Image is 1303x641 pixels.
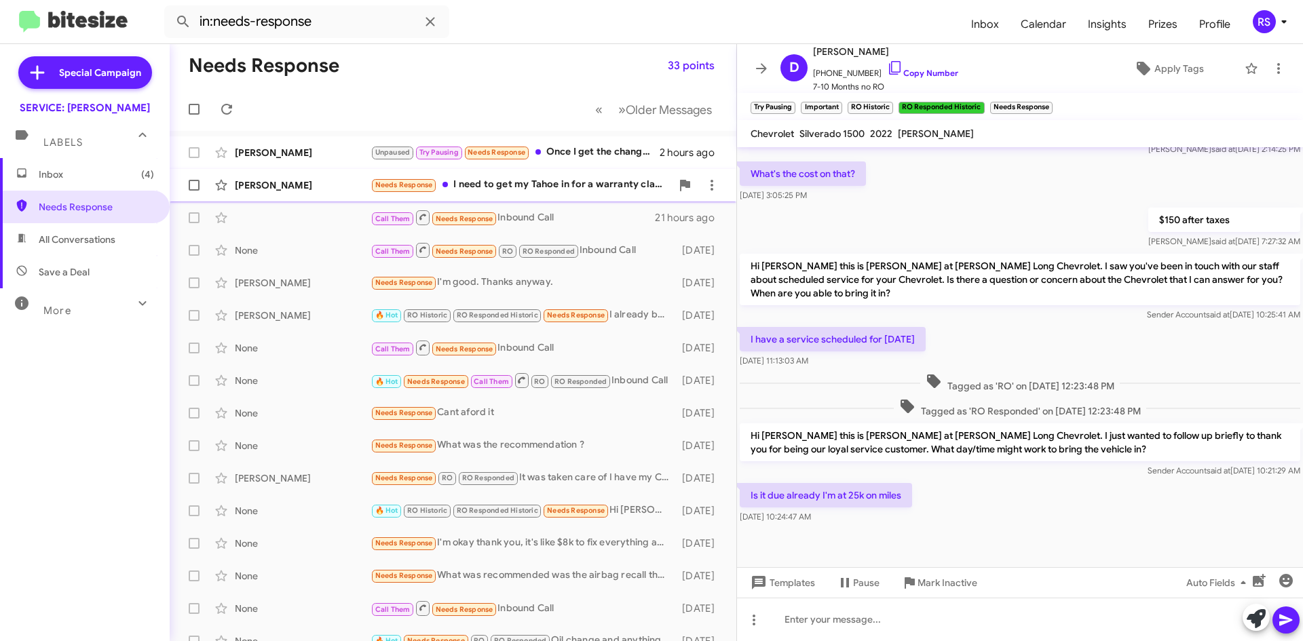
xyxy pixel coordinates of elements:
[675,602,725,615] div: [DATE]
[375,377,398,386] span: 🔥 Hot
[740,190,807,200] span: [DATE] 3:05:25 PM
[675,439,725,452] div: [DATE]
[675,471,725,485] div: [DATE]
[39,265,90,279] span: Save a Deal
[375,441,433,450] span: Needs Response
[660,146,725,159] div: 2 hours ago
[675,406,725,420] div: [DATE]
[375,148,411,157] span: Unpaused
[375,311,398,319] span: 🔥 Hot
[1148,236,1300,246] span: [PERSON_NAME] [DATE] 7:27:32 AM
[547,311,605,319] span: Needs Response
[826,570,890,595] button: Pause
[626,102,712,117] span: Older Messages
[547,506,605,515] span: Needs Response
[407,311,447,319] span: RO Historic
[618,101,626,118] span: »
[235,602,371,615] div: None
[870,128,892,140] span: 2022
[407,506,447,515] span: RO Historic
[436,345,493,353] span: Needs Response
[1253,10,1276,33] div: RS
[1148,465,1300,475] span: Sender Account [DATE] 10:21:29 AM
[235,244,371,257] div: None
[668,54,715,78] span: 33 points
[1175,570,1262,595] button: Auto Fields
[375,506,398,515] span: 🔥 Hot
[39,233,115,246] span: All Conversations
[436,605,493,614] span: Needs Response
[375,214,411,223] span: Call Them
[523,247,575,256] span: RO Responded
[1188,5,1241,44] span: Profile
[675,309,725,322] div: [DATE]
[375,278,433,287] span: Needs Response
[1186,570,1251,595] span: Auto Fields
[740,355,808,366] span: [DATE] 11:13:03 AM
[371,535,675,551] div: I'm okay thank you, it's like $8k to fix everything and I don't have that
[371,144,660,160] div: Once I get the change oil notification I'll let you know
[235,146,371,159] div: [PERSON_NAME]
[371,438,675,453] div: What was the recommendation ?
[960,5,1010,44] a: Inbox
[1148,144,1300,154] span: [PERSON_NAME] [DATE] 2:14:25 PM
[375,345,411,353] span: Call Them
[371,470,675,486] div: It was taken care of I have my Chevrolet equinox dare [DATE] for some repairs
[675,276,725,290] div: [DATE]
[1211,236,1235,246] span: said at
[502,247,513,256] span: RO
[235,471,371,485] div: [PERSON_NAME]
[371,209,655,226] div: Inbound Call
[375,539,433,547] span: Needs Response
[1241,10,1288,33] button: RS
[853,570,880,595] span: Pause
[1137,5,1188,44] a: Prizes
[43,305,71,317] span: More
[375,408,433,417] span: Needs Response
[675,341,725,355] div: [DATE]
[675,537,725,550] div: [DATE]
[371,405,675,421] div: Cant aford it
[1154,56,1204,81] span: Apply Tags
[890,570,988,595] button: Mark Inactive
[740,254,1300,305] p: Hi [PERSON_NAME] this is [PERSON_NAME] at [PERSON_NAME] Long Chevrolet. I saw you've been in touc...
[375,605,411,614] span: Call Them
[737,570,826,595] button: Templates
[534,377,545,386] span: RO
[235,374,371,387] div: None
[18,56,152,89] a: Special Campaign
[740,511,811,522] span: [DATE] 10:24:47 AM
[1211,144,1235,154] span: said at
[189,55,339,77] h1: Needs Response
[655,211,725,225] div: 21 hours ago
[457,506,538,515] span: RO Responded Historic
[657,54,725,78] button: 33 points
[39,200,154,214] span: Needs Response
[740,423,1300,461] p: Hi [PERSON_NAME] this is [PERSON_NAME] at [PERSON_NAME] Long Chevrolet. I just wanted to follow u...
[748,570,815,595] span: Templates
[1207,465,1230,475] span: said at
[740,161,866,186] p: What's the cost on that?
[848,102,893,114] small: RO Historic
[1010,5,1077,44] span: Calendar
[436,214,493,223] span: Needs Response
[235,276,371,290] div: [PERSON_NAME]
[1206,309,1230,319] span: said at
[813,43,958,60] span: [PERSON_NAME]
[799,128,865,140] span: Silverado 1500
[554,377,607,386] span: RO Responded
[235,439,371,452] div: None
[371,568,675,583] div: What was recommended was the airbag recall that you were supposed to order and was supposed to be...
[375,180,433,189] span: Needs Response
[894,398,1146,418] span: Tagged as 'RO Responded' on [DATE] 12:23:48 PM
[1148,208,1300,232] p: $150 after taxes
[789,57,799,79] span: D
[1077,5,1137,44] a: Insights
[898,128,974,140] span: [PERSON_NAME]
[813,60,958,80] span: [PHONE_NUMBER]
[371,372,675,389] div: Inbound Call
[375,571,433,580] span: Needs Response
